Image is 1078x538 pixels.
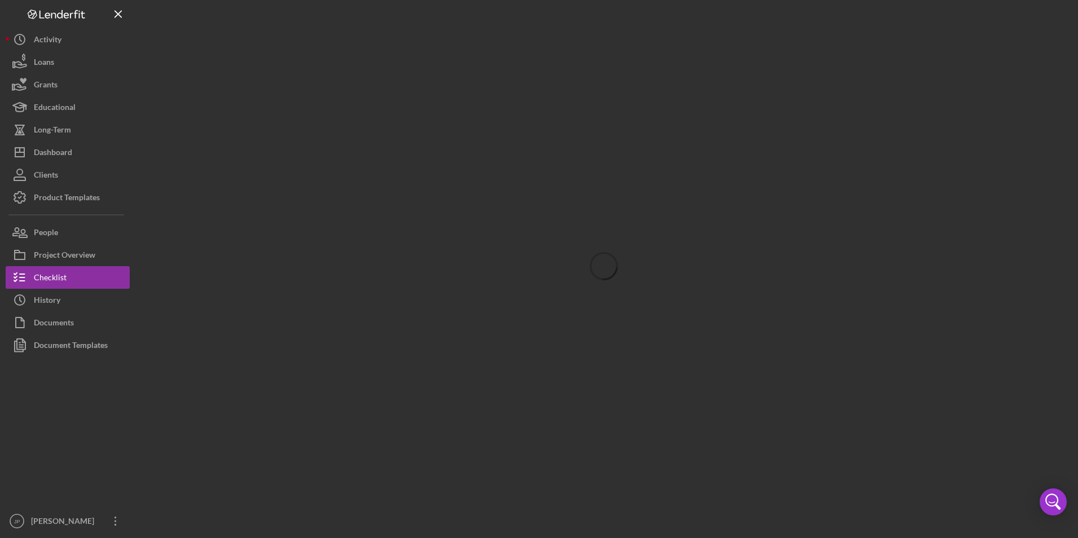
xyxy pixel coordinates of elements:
button: Dashboard [6,141,130,164]
button: Activity [6,28,130,51]
button: Project Overview [6,244,130,266]
div: Open Intercom Messenger [1040,488,1067,515]
button: Documents [6,311,130,334]
div: Educational [34,96,76,121]
text: JP [14,518,20,524]
div: Project Overview [34,244,95,269]
div: Activity [34,28,61,54]
div: Document Templates [34,334,108,359]
div: Documents [34,311,74,337]
div: Product Templates [34,186,100,211]
button: Checklist [6,266,130,289]
div: History [34,289,60,314]
button: Clients [6,164,130,186]
div: Checklist [34,266,67,292]
div: Long-Term [34,118,71,144]
button: Educational [6,96,130,118]
button: Grants [6,73,130,96]
button: Product Templates [6,186,130,209]
div: Clients [34,164,58,189]
button: Long-Term [6,118,130,141]
div: Loans [34,51,54,76]
button: History [6,289,130,311]
div: People [34,221,58,246]
button: Loans [6,51,130,73]
div: Dashboard [34,141,72,166]
div: Grants [34,73,58,99]
button: Document Templates [6,334,130,356]
div: [PERSON_NAME] [28,510,101,535]
button: JP[PERSON_NAME] [6,510,130,532]
button: People [6,221,130,244]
